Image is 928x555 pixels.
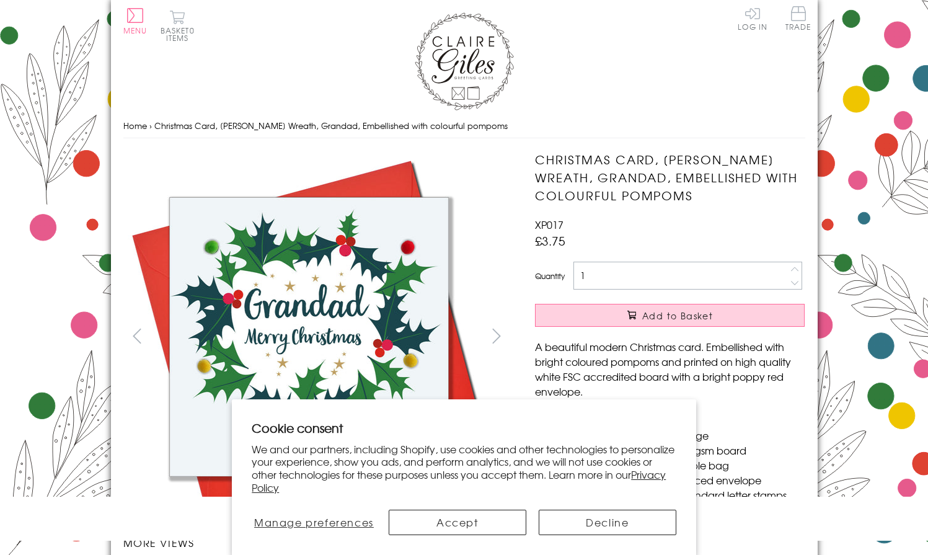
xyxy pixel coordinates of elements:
a: Privacy Policy [252,467,666,495]
span: XP017 [535,217,563,232]
button: prev [123,322,151,350]
p: A beautiful modern Christmas card. Embellished with bright coloured pompoms and printed on high q... [535,339,805,399]
button: Add to Basket [535,304,805,327]
nav: breadcrumbs [123,113,805,139]
span: 0 items [166,25,195,43]
img: Christmas Card, Holly Wreath, Grandad, Embellished with colourful pompoms [510,151,882,523]
h2: Cookie consent [252,419,676,437]
p: We and our partners, including Shopify, use cookies and other technologies to personalize your ex... [252,443,676,494]
span: Manage preferences [254,515,374,530]
h1: Christmas Card, [PERSON_NAME] Wreath, Grandad, Embellished with colourful pompoms [535,151,805,204]
button: Accept [389,510,526,535]
button: next [482,322,510,350]
span: › [149,120,152,131]
button: Decline [539,510,676,535]
label: Quantity [535,270,565,282]
a: Trade [785,6,811,33]
h3: More views [123,535,511,550]
a: Log In [738,6,767,30]
span: £3.75 [535,232,565,249]
img: Claire Giles Greetings Cards [415,12,514,110]
a: Home [123,120,147,131]
button: Manage preferences [252,510,376,535]
img: Christmas Card, Holly Wreath, Grandad, Embellished with colourful pompoms [123,151,495,523]
button: Menu [123,8,148,34]
button: Basket0 items [161,10,195,42]
span: Christmas Card, [PERSON_NAME] Wreath, Grandad, Embellished with colourful pompoms [154,120,508,131]
span: Trade [785,6,811,30]
span: Menu [123,25,148,36]
span: Add to Basket [642,309,713,322]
